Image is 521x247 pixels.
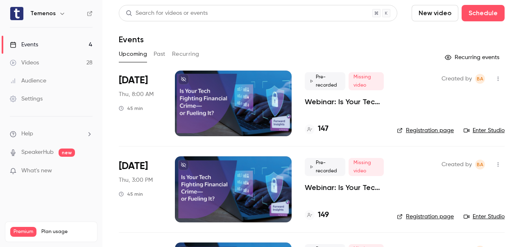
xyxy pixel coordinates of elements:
[477,160,483,169] span: BA
[462,5,505,21] button: Schedule
[119,105,143,112] div: 45 min
[119,156,162,222] div: Sep 25 Thu, 2:00 PM (Europe/London)
[475,160,485,169] span: Balamurugan Arunachalam
[305,97,384,107] a: Webinar: Is Your Tech Fighting Financial Crime—or Fueling It?
[119,71,162,136] div: Sep 25 Thu, 2:00 PM (Asia/Singapore)
[83,167,93,175] iframe: Noticeable Trigger
[119,90,154,98] span: Thu, 8:00 AM
[10,59,39,67] div: Videos
[172,48,199,61] button: Recurring
[21,148,54,157] a: SpeakerHub
[119,48,147,61] button: Upcoming
[464,213,505,221] a: Enter Studio
[154,48,165,61] button: Past
[59,149,75,157] span: new
[349,72,384,90] span: Missing video
[442,160,472,169] span: Created by
[41,229,92,235] span: Plan usage
[10,7,23,20] img: Temenos
[464,126,505,135] a: Enter Studio
[305,210,329,221] a: 149
[30,9,56,18] h6: Temenos
[10,130,93,138] li: help-dropdown-opener
[119,176,153,184] span: Thu, 3:00 PM
[119,191,143,197] div: 45 min
[119,74,148,87] span: [DATE]
[21,130,33,138] span: Help
[10,227,36,237] span: Premium
[397,126,454,135] a: Registration page
[305,123,328,135] a: 147
[305,72,345,90] span: Pre-recorded
[21,167,52,175] span: What's new
[119,34,144,44] h1: Events
[305,158,345,176] span: Pre-recorded
[318,210,329,221] h4: 149
[10,41,38,49] div: Events
[119,160,148,173] span: [DATE]
[442,74,472,84] span: Created by
[10,77,46,85] div: Audience
[305,183,384,192] a: Webinar: Is Your Tech Fighting Financial Crime—or Fueling It?
[126,9,208,18] div: Search for videos or events
[397,213,454,221] a: Registration page
[475,74,485,84] span: Balamurugan Arunachalam
[477,74,483,84] span: BA
[349,158,384,176] span: Missing video
[412,5,458,21] button: New video
[318,123,328,135] h4: 147
[441,51,505,64] button: Recurring events
[10,95,43,103] div: Settings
